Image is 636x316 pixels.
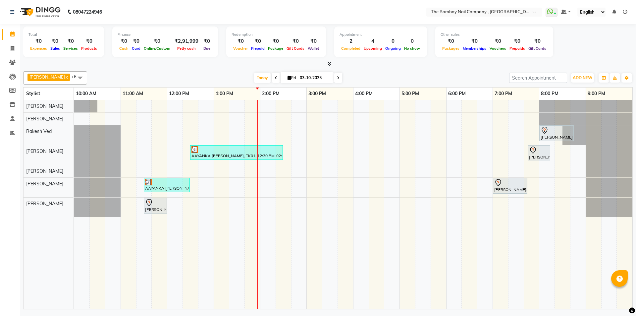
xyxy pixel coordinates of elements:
div: ₹0 [461,37,488,45]
span: ADD NEW [573,75,592,80]
div: ₹0 [142,37,172,45]
div: Appointment [340,32,422,37]
span: [PERSON_NAME] [29,74,65,80]
div: ₹0 [49,37,62,45]
span: Sales [49,46,62,51]
div: Total [28,32,99,37]
div: ₹0 [201,37,213,45]
span: Wallet [306,46,321,51]
div: ₹0 [130,37,142,45]
a: 2:00 PM [260,89,281,98]
span: Petty cash [176,46,197,51]
div: ₹0 [79,37,99,45]
span: Rakesh Ved [26,128,52,134]
span: Gift Cards [527,46,548,51]
span: No show [402,46,422,51]
div: ₹0 [527,37,548,45]
span: [PERSON_NAME] [26,168,63,174]
img: logo [17,3,62,21]
span: Online/Custom [142,46,172,51]
span: Stylist [26,91,40,96]
div: [PERSON_NAME], TK03, 08:00 PM-08:45 PM, Mens Grooming - Haircut (incl wash) [540,126,573,140]
a: 4:00 PM [353,89,374,98]
div: ₹0 [28,37,49,45]
div: ₹0 [285,37,306,45]
span: [PERSON_NAME] [26,201,63,207]
a: 10:00 AM [74,89,98,98]
span: Upcoming [362,46,384,51]
input: Search Appointment [509,73,567,83]
span: Card [130,46,142,51]
span: +6 [71,74,81,79]
div: 4 [362,37,384,45]
div: Other sales [441,32,548,37]
a: 8:00 PM [539,89,560,98]
div: ₹2,91,999 [172,37,201,45]
div: Redemption [232,32,321,37]
span: Cash [118,46,130,51]
div: [PERSON_NAME], TK02, 11:30 AM-12:00 PM, Removals - Extensions [144,199,166,213]
a: 5:00 PM [400,89,421,98]
span: Services [62,46,79,51]
span: Vouchers [488,46,508,51]
div: [PERSON_NAME], TK04, 07:00 PM-07:45 PM, Pedicure - Basic Pedicure [494,179,527,193]
a: 7:00 PM [493,89,514,98]
div: 0 [384,37,402,45]
div: ₹0 [306,37,321,45]
div: 2 [340,37,362,45]
div: ₹0 [249,37,266,45]
span: Memberships [461,46,488,51]
span: Package [266,46,285,51]
span: Products [79,46,99,51]
div: ₹0 [62,37,79,45]
span: [PERSON_NAME] [26,181,63,187]
span: Gift Cards [285,46,306,51]
div: ₹0 [266,37,285,45]
a: 3:00 PM [307,89,328,98]
span: Packages [441,46,461,51]
b: 08047224946 [73,3,102,21]
span: [PERSON_NAME] [26,103,63,109]
span: Today [254,73,271,83]
span: Ongoing [384,46,402,51]
span: Prepaid [249,46,266,51]
span: [PERSON_NAME] [26,148,63,154]
span: Expenses [28,46,49,51]
div: Finance [118,32,213,37]
a: 11:00 AM [121,89,145,98]
div: [PERSON_NAME], TK04, 07:45 PM-08:15 PM, Gel Polish Application - HANDS GEL POLISH [528,146,550,160]
a: 6:00 PM [447,89,467,98]
span: Voucher [232,46,249,51]
div: AAYANKA [PERSON_NAME], TK01, 12:30 PM-02:30 PM, Gel Polish Application - ACRYLIC EXTENSIONS WITH ... [191,146,282,159]
div: ₹0 [441,37,461,45]
div: ₹0 [232,37,249,45]
a: 9:00 PM [586,89,607,98]
button: ADD NEW [571,73,594,83]
div: 0 [402,37,422,45]
span: Prepaids [508,46,527,51]
div: AAYANKA [PERSON_NAME], TK01, 11:30 AM-12:30 PM, Pedicures - DETAN PEDICURE [144,179,189,191]
span: Fri [286,75,298,80]
a: x [65,74,68,80]
a: 12:00 PM [167,89,191,98]
div: ₹0 [508,37,527,45]
span: Due [202,46,212,51]
div: ₹0 [488,37,508,45]
a: 1:00 PM [214,89,235,98]
span: Completed [340,46,362,51]
div: ₹0 [118,37,130,45]
input: 2025-10-03 [298,73,331,83]
span: [PERSON_NAME] [26,116,63,122]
